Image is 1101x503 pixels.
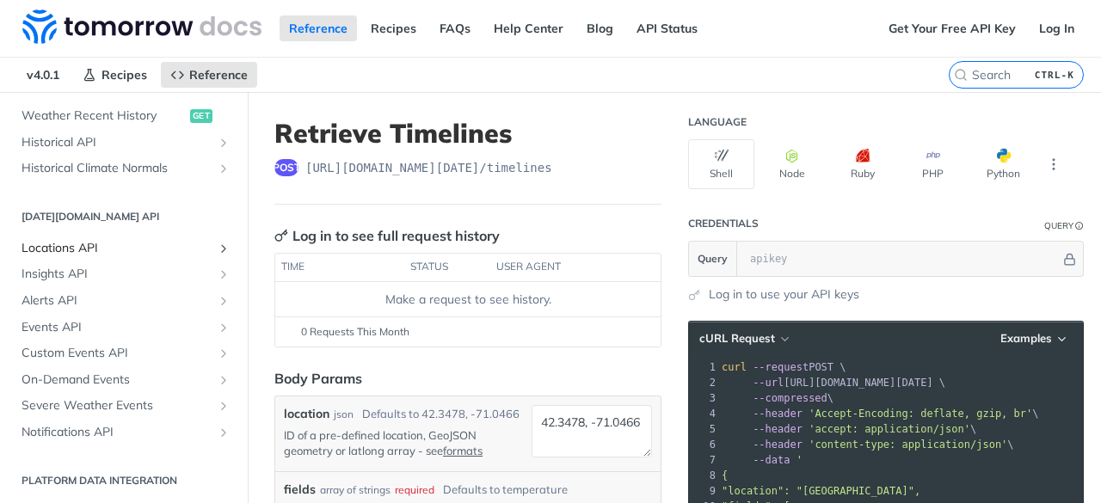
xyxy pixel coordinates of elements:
[809,408,1032,420] span: 'Accept-Encoding: deflate, gzip, br'
[22,424,212,441] span: Notifications API
[994,330,1074,347] button: Examples
[443,482,568,499] div: Defaults to temperature
[274,225,500,246] div: Log in to see full request history
[689,375,718,390] div: 2
[753,423,803,435] span: --header
[189,67,248,83] span: Reference
[161,62,257,88] a: Reference
[22,371,212,389] span: On-Demand Events
[689,421,718,437] div: 5
[759,139,825,189] button: Node
[753,361,809,373] span: --request
[753,454,790,466] span: --data
[722,485,920,497] span: "location": "[GEOGRAPHIC_DATA]",
[284,481,316,499] span: fields
[722,423,976,435] span: \
[217,242,231,255] button: Show subpages for Locations API
[22,107,186,125] span: Weather Recent History
[217,294,231,308] button: Show subpages for Alerts API
[13,103,235,129] a: Weather Recent Historyget
[753,408,803,420] span: --header
[1075,222,1084,230] i: Information
[688,115,747,129] div: Language
[1044,219,1084,232] div: QueryInformation
[284,405,329,423] label: location
[699,331,775,346] span: cURL Request
[1041,151,1067,177] button: More Languages
[361,15,426,41] a: Recipes
[404,254,490,281] th: status
[809,423,970,435] span: 'accept: application/json'
[741,242,1061,276] input: apikey
[13,420,235,445] a: Notifications APIShow subpages for Notifications API
[430,15,480,41] a: FAQs
[1030,66,1079,83] kbd: CTRL-K
[689,406,718,421] div: 4
[362,406,520,423] div: Defaults to 42.3478, -71.0466
[689,483,718,499] div: 9
[101,67,147,83] span: Recipes
[22,266,212,283] span: Insights API
[879,15,1025,41] a: Get Your Free API Key
[13,288,235,314] a: Alerts APIShow subpages for Alerts API
[753,392,827,404] span: --compressed
[689,468,718,483] div: 8
[689,359,718,375] div: 1
[577,15,623,41] a: Blog
[217,267,231,281] button: Show subpages for Insights API
[274,159,298,176] span: post
[1044,219,1073,232] div: Query
[217,162,231,175] button: Show subpages for Historical Climate Normals
[217,347,231,360] button: Show subpages for Custom Events API
[280,15,357,41] a: Reference
[689,437,718,452] div: 6
[13,367,235,393] a: On-Demand EventsShow subpages for On-Demand Events
[395,482,434,498] div: required
[305,159,552,176] span: https://api.tomorrow.io/v4/timelines
[722,439,1014,451] span: \
[301,324,409,340] span: 0 Requests This Month
[17,62,69,88] span: v4.0.1
[443,444,483,457] a: formats
[809,439,1007,451] span: 'content-type: application/json'
[217,321,231,334] button: Show subpages for Events API
[753,377,784,389] span: --url
[13,130,235,156] a: Historical APIShow subpages for Historical API
[722,361,747,373] span: curl
[484,15,573,41] a: Help Center
[13,209,235,224] h2: [DATE][DOMAIN_NAME] API
[73,62,157,88] a: Recipes
[689,452,718,468] div: 7
[284,427,525,458] p: ID of a pre-defined location, GeoJSON geometry or latlong array - see
[13,473,235,488] h2: Platform DATA integration
[689,242,737,276] button: Query
[797,454,803,466] span: '
[722,469,728,482] span: {
[320,482,391,498] div: array of strings
[22,134,212,151] span: Historical API
[709,285,859,304] a: Log in to use your API keys
[532,405,652,457] textarea: 42.3478, -71.0466
[282,291,654,309] div: Make a request to see history.
[688,139,754,189] button: Shell
[829,139,895,189] button: Ruby
[22,240,212,257] span: Locations API
[22,292,212,310] span: Alerts API
[722,408,1039,420] span: \
[722,377,945,389] span: [URL][DOMAIN_NAME][DATE] \
[217,426,231,439] button: Show subpages for Notifications API
[22,160,212,177] span: Historical Climate Normals
[274,229,288,242] svg: Key
[217,136,231,150] button: Show subpages for Historical API
[22,9,261,44] img: Tomorrow.io Weather API Docs
[217,399,231,413] button: Show subpages for Severe Weather Events
[274,118,661,149] h1: Retrieve Timelines
[1046,156,1061,172] svg: More ellipsis
[22,397,212,414] span: Severe Weather Events
[722,392,833,404] span: \
[900,139,966,189] button: PHP
[490,254,626,281] th: user agent
[689,390,718,406] div: 3
[13,156,235,181] a: Historical Climate NormalsShow subpages for Historical Climate Normals
[627,15,707,41] a: API Status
